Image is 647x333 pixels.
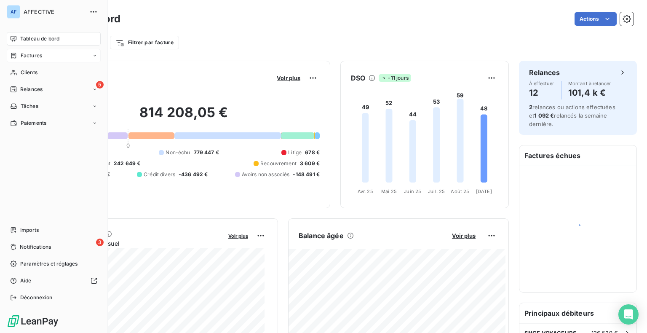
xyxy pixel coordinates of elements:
[144,171,175,178] span: Crédit divers
[20,86,43,93] span: Relances
[449,232,478,239] button: Voir plus
[21,102,38,110] span: Tâches
[21,119,46,127] span: Paiements
[20,260,78,268] span: Paramètres et réglages
[299,231,344,241] h6: Balance âgée
[20,294,53,301] span: Déconnexion
[274,74,303,82] button: Voir plus
[381,188,397,194] tspan: Mai 25
[293,171,320,178] span: -148 491 €
[351,73,365,83] h6: DSO
[226,232,251,239] button: Voir plus
[452,232,476,239] span: Voir plus
[277,75,300,81] span: Voir plus
[529,104,615,127] span: relances ou actions effectuées et relancés la semaine dernière.
[379,74,411,82] span: -11 jours
[7,314,59,328] img: Logo LeanPay
[300,160,320,167] span: 3 609 €
[20,35,59,43] span: Tableau de bord
[24,8,84,15] span: AFFECTIVE
[228,233,248,239] span: Voir plus
[618,304,639,325] div: Open Intercom Messenger
[114,160,140,167] span: 242 649 €
[7,5,20,19] div: AF
[529,104,532,110] span: 2
[288,149,302,156] span: Litige
[7,274,101,287] a: Aide
[242,171,290,178] span: Avoirs non associés
[529,81,554,86] span: À effectuer
[110,36,179,49] button: Filtrer par facture
[96,81,104,89] span: 5
[21,52,42,59] span: Factures
[568,81,611,86] span: Montant à relancer
[96,239,104,246] span: 3
[575,12,617,26] button: Actions
[451,188,469,194] tspan: Août 25
[260,160,297,167] span: Recouvrement
[568,86,611,99] h4: 101,4 k €
[358,188,373,194] tspan: Avr. 25
[20,226,39,234] span: Imports
[305,149,320,156] span: 678 €
[529,67,560,78] h6: Relances
[476,188,492,194] tspan: [DATE]
[48,104,320,129] h2: 814 208,05 €
[21,69,37,76] span: Clients
[48,239,222,248] span: Chiffre d'affaires mensuel
[519,303,636,323] h6: Principaux débiteurs
[404,188,421,194] tspan: Juin 25
[534,112,554,119] span: 1 092 €
[166,149,190,156] span: Non-échu
[519,145,636,166] h6: Factures échues
[529,86,554,99] h4: 12
[20,277,32,285] span: Aide
[428,188,445,194] tspan: Juil. 25
[179,171,208,178] span: -436 492 €
[194,149,219,156] span: 779 447 €
[126,142,130,149] span: 0
[20,243,51,251] span: Notifications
